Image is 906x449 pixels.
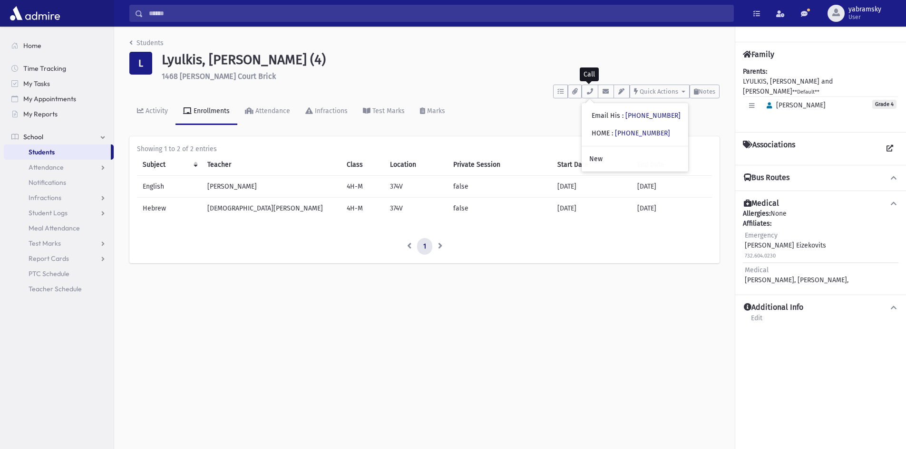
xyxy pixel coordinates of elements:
[690,85,720,98] button: Notes
[29,224,80,232] span: Meal Attendance
[129,52,152,75] div: L
[615,129,670,137] a: [PHONE_NUMBER]
[23,79,50,88] span: My Tasks
[743,67,767,76] b: Parents:
[743,140,795,157] h4: Associations
[29,193,61,202] span: Infractions
[4,160,114,175] a: Attendance
[630,85,690,98] button: Quick Actions
[743,199,898,209] button: Medical
[202,154,341,176] th: Teacher
[341,175,384,197] td: 4H-M
[313,107,348,115] div: Infractions
[4,281,114,296] a: Teacher Schedule
[384,197,448,219] td: 374V
[29,178,66,187] span: Notifications
[29,269,69,278] span: PTC Schedule
[4,205,114,220] a: Student Logs
[743,67,898,124] div: LYULKIS, [PERSON_NAME] and [PERSON_NAME]
[592,128,670,138] div: HOME
[592,111,681,121] div: Email His
[640,88,678,95] span: Quick Actions
[743,303,898,313] button: Additional Info
[23,133,43,141] span: School
[253,107,290,115] div: Attendance
[4,266,114,281] a: PTC Schedule
[202,197,341,219] td: [DEMOGRAPHIC_DATA][PERSON_NAME]
[129,38,164,52] nav: breadcrumb
[612,129,613,137] span: :
[552,175,632,197] td: [DATE]
[448,154,552,176] th: Private Session
[137,197,202,219] td: Hebrew
[4,190,114,205] a: Infractions
[202,175,341,197] td: [PERSON_NAME]
[632,197,712,219] td: [DATE]
[162,72,720,81] h6: 1468 [PERSON_NAME] Court Brick
[745,266,769,274] span: Medical
[4,144,111,160] a: Students
[144,107,168,115] div: Activity
[744,199,779,209] h4: Medical
[4,251,114,266] a: Report Cards
[237,98,298,125] a: Attendance
[298,98,355,125] a: Infractions
[4,61,114,76] a: Time Tracking
[29,254,69,263] span: Report Cards
[881,140,898,157] a: View all Associations
[745,253,776,259] small: 732.604.0230
[743,220,771,228] b: Affiliates:
[29,209,68,217] span: Student Logs
[848,6,881,13] span: yabramsky
[8,4,62,23] img: AdmirePro
[137,144,712,154] div: Showing 1 to 2 of 2 entries
[848,13,881,21] span: User
[743,209,898,287] div: None
[4,106,114,122] a: My Reports
[384,154,448,176] th: Location
[4,220,114,236] a: Meal Attendance
[4,175,114,190] a: Notifications
[625,112,681,120] a: [PHONE_NUMBER]
[745,231,778,239] span: Emergency
[744,303,803,313] h4: Additional Info
[762,101,826,109] span: [PERSON_NAME]
[355,98,412,125] a: Test Marks
[745,265,848,285] div: [PERSON_NAME], [PERSON_NAME],
[341,154,384,176] th: Class
[370,107,405,115] div: Test Marks
[750,313,763,330] a: Edit
[582,150,688,168] a: New
[4,129,114,144] a: School
[137,175,202,197] td: English
[23,95,76,103] span: My Appointments
[384,175,448,197] td: 374V
[29,163,64,172] span: Attendance
[745,230,826,260] div: [PERSON_NAME] Eizekovits
[632,175,712,197] td: [DATE]
[417,238,432,255] a: 1
[192,107,230,115] div: Enrollments
[743,210,770,218] b: Allergies:
[872,100,896,109] span: Grade 4
[552,154,632,176] th: Start Date
[137,154,202,176] th: Subject
[23,110,58,118] span: My Reports
[699,88,715,95] span: Notes
[29,285,82,293] span: Teacher Schedule
[129,98,175,125] a: Activity
[341,197,384,219] td: 4H-M
[4,236,114,251] a: Test Marks
[448,175,552,197] td: false
[162,52,720,68] h1: Lyulkis, [PERSON_NAME] (4)
[4,76,114,91] a: My Tasks
[580,67,599,81] div: Call
[143,5,733,22] input: Search
[412,98,453,125] a: Marks
[129,39,164,47] a: Students
[23,64,66,73] span: Time Tracking
[29,148,55,156] span: Students
[743,173,898,183] button: Bus Routes
[425,107,445,115] div: Marks
[29,239,61,248] span: Test Marks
